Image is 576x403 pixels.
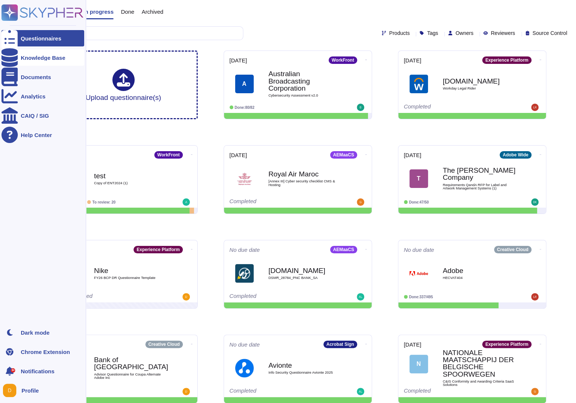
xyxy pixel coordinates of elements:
[482,341,531,348] div: Experience Platform
[404,152,421,158] span: [DATE]
[409,355,428,373] div: N
[269,70,343,92] b: Australian Broadcasting Corporation
[182,293,190,300] img: user
[21,74,51,80] div: Documents
[142,9,163,14] span: Archived
[494,246,531,253] div: Creative Cloud
[230,152,247,158] span: [DATE]
[1,127,84,143] a: Help Center
[404,388,495,395] div: Completed
[533,30,567,36] span: Source Control
[94,373,168,380] span: Advisor Questionnaire for Coupa Alternate Adobe Inc
[94,276,168,280] span: FY26 BCP DR Questionnaire Template
[330,151,357,159] div: AEMaaCS
[357,293,364,300] img: user
[21,36,61,41] div: Questionnaires
[94,181,168,185] span: Copy of ENT2024 (1)
[92,200,116,204] span: To review: 20
[21,330,50,335] div: Dark mode
[1,49,84,66] a: Knowledge Base
[357,388,364,395] img: user
[230,58,247,63] span: [DATE]
[182,198,190,206] img: user
[443,349,517,378] b: NATIONALE MAATSCHAPPIJ DER BELGISCHE SPOORWEGEN
[230,388,320,395] div: Completed
[21,55,65,61] div: Knowledge Base
[409,200,429,204] span: Done: 47/50
[455,30,473,36] span: Owners
[357,198,364,206] img: user
[443,267,517,274] b: Adobe
[86,69,161,101] div: Upload questionnaire(s)
[94,267,168,274] b: Nike
[1,88,84,104] a: Analytics
[235,169,254,188] img: Logo
[154,151,182,159] div: WorkFront
[427,30,438,36] span: Tags
[1,344,84,360] a: Chrome Extension
[482,56,531,64] div: Experience Platform
[409,75,428,93] img: Logo
[182,388,190,395] img: user
[409,295,433,299] span: Done: 337/495
[94,356,168,370] b: Bank of [GEOGRAPHIC_DATA]
[357,104,364,111] img: user
[404,58,421,63] span: [DATE]
[235,359,254,377] img: Logo
[235,75,254,93] div: A
[121,9,134,14] span: Done
[1,30,84,46] a: Questionnaires
[409,169,428,188] div: T
[21,349,70,355] div: Chrome Extension
[3,384,16,397] img: user
[230,247,260,253] span: No due date
[269,362,343,369] b: Avionte
[404,104,495,111] div: Completed
[269,276,343,280] span: DSMR_28784_PNC BANK_SA
[21,94,46,99] div: Analytics
[269,170,343,178] b: Royal Air Maroc
[443,78,517,85] b: [DOMAIN_NAME]
[145,341,183,348] div: Creative Cloud
[531,198,539,206] img: user
[269,371,343,374] span: Info Security Questionnaire Avionte 2025
[94,172,168,179] b: test
[531,104,539,111] img: user
[443,276,517,280] span: HECVAT404
[323,341,357,348] div: Acrobat Sign
[230,342,260,347] span: No due date
[531,388,539,395] img: user
[330,246,357,253] div: AEMaaCS
[500,151,531,159] div: Adobe Wide
[389,30,409,36] span: Products
[443,167,517,181] b: The [PERSON_NAME] Company
[235,105,254,110] span: Done: 80/82
[491,30,515,36] span: Reviewers
[404,247,434,253] span: No due date
[230,198,320,206] div: Completed
[230,293,320,300] div: Completed
[55,293,146,300] div: Action required
[269,267,343,274] b: [DOMAIN_NAME]
[443,87,517,90] span: Workday Legal Rider
[404,342,421,347] span: [DATE]
[329,56,357,64] div: WorkFront
[1,69,84,85] a: Documents
[83,9,113,14] span: In progress
[1,382,22,399] button: user
[531,293,539,300] img: user
[21,368,55,374] span: Notifications
[11,368,15,373] div: 9+
[1,107,84,124] a: CAIQ / SIG
[269,94,343,97] span: Cybersecurity Assessment v2.0
[55,388,146,395] div: Completed
[443,380,517,387] span: C&IS Conformity and Awarding Criteria SaaS Solutions
[235,264,254,283] img: Logo
[29,27,243,40] input: Search by keywords
[134,246,182,253] div: Experience Platform
[269,179,343,186] span: [Annex III] Cyber security checklist CMS & Hosting
[21,132,52,138] div: Help Center
[22,388,39,393] span: Profile
[443,183,517,190] span: Requirements QandA RFP for Label and Artwork Management Systems (1)
[409,264,428,283] img: Logo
